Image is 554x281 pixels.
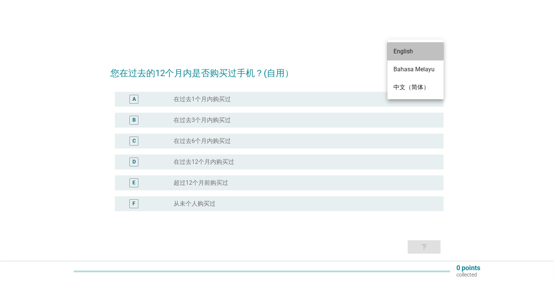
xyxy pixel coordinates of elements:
[132,116,136,124] div: B
[394,65,438,74] div: Bahasa Melayu
[174,96,231,103] label: 在过去1个月内购买过
[132,158,136,166] div: D
[394,83,438,92] div: 中文（简体）
[456,271,480,278] p: collected
[174,158,234,166] label: 在过去12个月内购买过
[110,59,444,80] h2: 您在过去的12个月内是否购买过手机？(自用）
[132,200,135,208] div: F
[174,137,231,145] label: 在过去6个月内购买过
[456,265,480,271] p: 0 points
[132,179,135,187] div: E
[174,200,215,207] label: 从未个人购买过
[394,47,438,56] div: English
[174,179,228,187] label: 超过12个月前购买过
[132,137,136,145] div: C
[174,116,231,124] label: 在过去3个月内购买过
[132,96,136,103] div: A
